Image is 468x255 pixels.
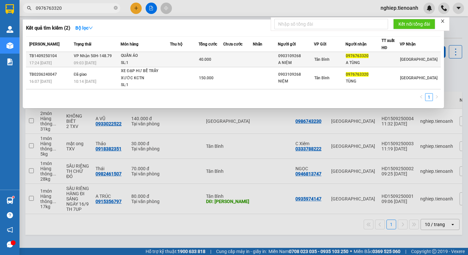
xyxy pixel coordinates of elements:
span: search [27,6,32,10]
span: close-circle [114,6,118,10]
strong: Nhận: [4,30,170,65]
span: Thu hộ [170,42,182,46]
span: - 0986743230 [43,12,75,17]
div: SL: 1 [121,82,170,89]
input: Nhập số tổng đài [274,19,388,29]
span: Đã giao [74,72,87,77]
div: 0903109268 [278,71,314,78]
button: right [433,93,441,101]
span: Món hàng [121,42,138,46]
span: 09:03 [DATE] [74,61,96,65]
span: Tân Bình [314,76,330,80]
strong: Bộ lọc [75,25,93,31]
sup: 1 [12,196,14,198]
span: Tân Bình [314,57,330,62]
button: Bộ lọcdown [70,23,98,33]
span: HD1509250004 - [43,19,168,24]
span: 40.000 [199,57,211,62]
div: 0903109268 [278,53,314,59]
div: TB1409250104 [29,53,72,59]
span: VP Gửi [314,42,326,46]
button: Kết nối tổng đài [393,19,435,29]
button: left [417,93,425,101]
span: Kết nối tổng đài [398,20,430,28]
span: 0976763320 [346,72,369,77]
span: message [7,241,13,248]
span: Chưa cước [223,42,242,46]
span: 150.000 [199,76,214,80]
span: Gửi: [43,4,118,10]
span: close [440,19,445,23]
li: Previous Page [417,93,425,101]
span: Tổng cước [199,42,217,46]
li: Next Page [433,93,441,101]
img: solution-icon [6,58,13,65]
span: close-circle [114,5,118,11]
span: 16:07 [DATE] [29,79,52,84]
span: [GEOGRAPHIC_DATA] [55,4,118,10]
img: warehouse-icon [6,42,13,49]
span: Người gửi [278,42,296,46]
div: TB0206240047 [29,71,72,78]
div: NIỆM [278,78,314,85]
div: TÙNG [346,78,381,85]
h3: Kết quả tìm kiếm ( 2 ) [26,25,70,32]
span: nghiep.tienoanh - In: [83,19,168,24]
span: [GEOGRAPHIC_DATA] [4,48,170,65]
span: TT xuất HĐ [382,38,395,50]
div: XE ĐẠP HƯ BỂ TRẦY XƯỚC KCTN [121,68,170,82]
img: warehouse-icon [6,26,13,33]
span: [PERSON_NAME] [29,42,59,46]
div: A NIỆM [278,59,314,66]
span: VP Nhận [400,42,416,46]
span: Nhãn [253,42,262,46]
span: Trạng thái [74,42,91,46]
span: question-circle [7,212,13,218]
span: left [419,95,423,99]
a: 1 [425,94,433,101]
span: notification [7,227,13,233]
span: 0976763320 [346,54,369,58]
span: down [88,26,93,30]
span: [GEOGRAPHIC_DATA] [400,76,437,80]
span: 17:24 [DATE] [29,61,52,65]
span: right [435,95,439,99]
span: [GEOGRAPHIC_DATA] [400,57,437,62]
div: QUẦN ÁO [121,52,170,59]
input: Tìm tên, số ĐT hoặc mã đơn [36,5,112,12]
span: VP Nhận 50H-148.79 [74,54,112,58]
li: 1 [425,93,433,101]
span: Người nhận [345,42,367,46]
img: warehouse-icon [6,197,13,204]
span: 10:14 [DATE] [74,79,96,84]
div: SL: 1 [121,59,170,67]
div: A TÙNG [346,59,381,66]
img: logo-vxr [6,4,14,14]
